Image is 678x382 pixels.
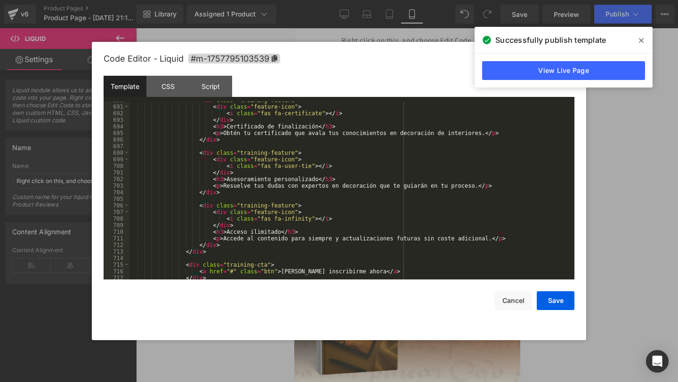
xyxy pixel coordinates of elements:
div: 707 [104,209,129,215]
div: 701 [104,169,129,176]
div: 710 [104,229,129,235]
div: 717 [104,275,129,281]
div: 702 [104,176,129,183]
span: Successfully publish template [495,34,606,46]
div: 713 [104,248,129,255]
button: Save [537,291,574,310]
div: 709 [104,222,129,229]
div: 694 [104,123,129,130]
a: View Live Page [482,61,645,80]
div: 699 [104,156,129,163]
div: 706 [104,202,129,209]
div: 700 [104,163,129,169]
div: 692 [104,110,129,117]
div: 693 [104,117,129,123]
div: 715 [104,262,129,268]
span: Code Editor - Liquid [104,54,184,64]
div: 705 [104,196,129,202]
div: 711 [104,235,129,242]
div: 712 [104,242,129,248]
div: CSS [146,76,189,97]
div: 714 [104,255,129,262]
div: 691 [104,103,129,110]
div: 698 [104,150,129,156]
div: Open Intercom Messenger [646,350,669,373]
div: Script [189,76,232,97]
div: 708 [104,215,129,222]
div: 695 [104,130,129,136]
div: 704 [104,189,129,196]
div: 697 [104,143,129,150]
span: Click to copy [188,54,280,64]
button: Cancel [494,291,532,310]
div: Template [104,76,146,97]
div: 716 [104,268,129,275]
div: 703 [104,183,129,189]
div: 696 [104,136,129,143]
